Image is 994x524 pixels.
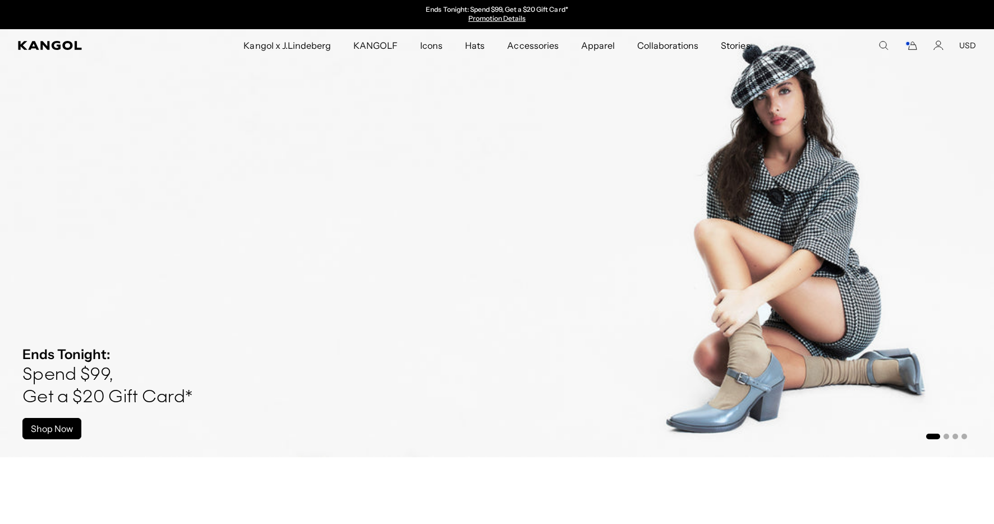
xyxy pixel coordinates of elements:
strong: Ends Tonight: [22,346,111,362]
div: Announcement [381,6,613,24]
span: Stories [721,29,750,62]
span: KANGOLF [353,29,398,62]
a: KANGOLF [342,29,409,62]
span: Kangol x J.Lindeberg [243,29,331,62]
button: Go to slide 2 [944,434,949,439]
a: Collaborations [626,29,710,62]
h4: Spend $99, [22,364,192,387]
span: Icons [420,29,443,62]
div: 1 of 2 [381,6,613,24]
a: Apparel [570,29,626,62]
span: Hats [465,29,485,62]
a: Stories [710,29,761,62]
span: Apparel [581,29,615,62]
button: Go to slide 4 [961,434,967,439]
a: Hats [454,29,496,62]
a: Account [933,40,944,50]
summary: Search here [878,40,889,50]
a: Kangol x J.Lindeberg [232,29,342,62]
button: Go to slide 1 [926,434,940,439]
button: Cart [904,40,918,50]
span: Accessories [507,29,558,62]
p: Ends Tonight: Spend $99, Get a $20 Gift Card* [426,6,568,15]
a: Icons [409,29,454,62]
button: Go to slide 3 [952,434,958,439]
a: Shop Now [22,418,81,439]
a: Accessories [496,29,569,62]
ul: Select a slide to show [925,431,967,440]
h4: Get a $20 Gift Card* [22,387,192,409]
span: Collaborations [637,29,698,62]
a: Kangol [18,41,161,50]
button: USD [959,40,976,50]
a: Promotion Details [468,14,526,22]
slideshow-component: Announcement bar [381,6,613,24]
